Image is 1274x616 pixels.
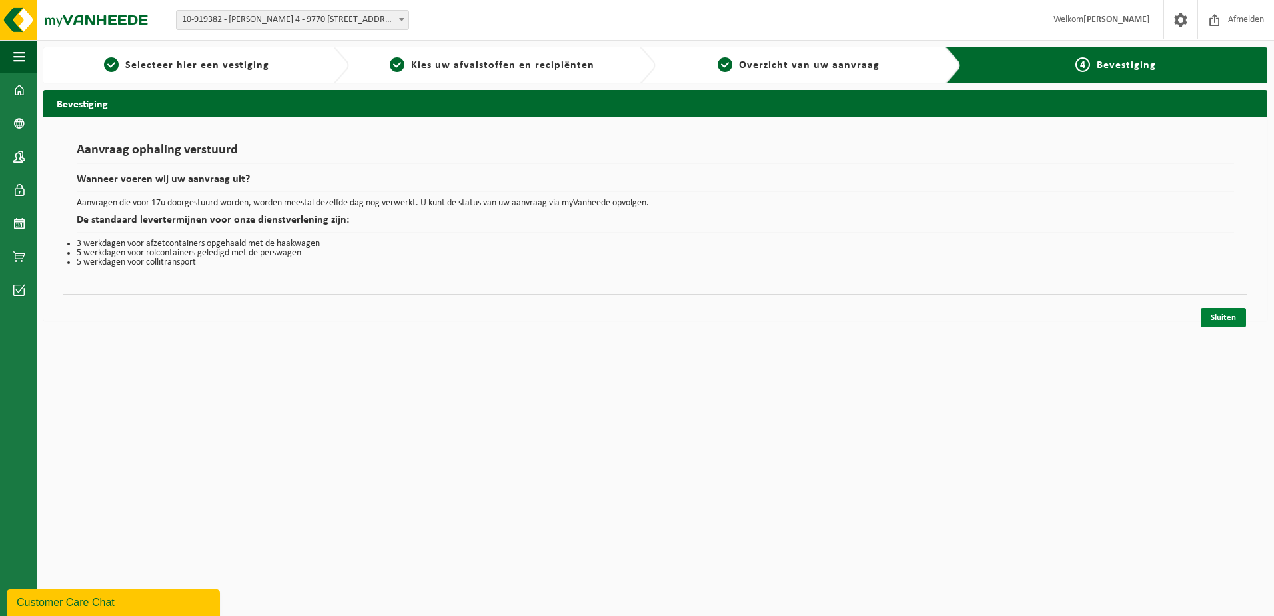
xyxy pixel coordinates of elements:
li: 5 werkdagen voor collitransport [77,258,1234,267]
span: 3 [718,57,732,72]
a: Sluiten [1201,308,1246,327]
span: Selecteer hier een vestiging [125,60,269,71]
h2: De standaard levertermijnen voor onze dienstverlening zijn: [77,215,1234,233]
li: 3 werkdagen voor afzetcontainers opgehaald met de haakwagen [77,239,1234,249]
span: 2 [390,57,404,72]
span: Bevestiging [1097,60,1156,71]
span: Kies uw afvalstoffen en recipiënten [411,60,594,71]
span: 10-919382 - DEMATRA PRYK 4 - 9770 KRUISEM, SOUVERAINESTRAAT 27 [176,10,409,30]
iframe: chat widget [7,587,223,616]
span: 1 [104,57,119,72]
p: Aanvragen die voor 17u doorgestuurd worden, worden meestal dezelfde dag nog verwerkt. U kunt de s... [77,199,1234,208]
a: 2Kies uw afvalstoffen en recipiënten [356,57,628,73]
span: 10-919382 - DEMATRA PRYK 4 - 9770 KRUISEM, SOUVERAINESTRAAT 27 [177,11,408,29]
h1: Aanvraag ophaling verstuurd [77,143,1234,164]
span: Overzicht van uw aanvraag [739,60,880,71]
h2: Bevestiging [43,90,1267,116]
h2: Wanneer voeren wij uw aanvraag uit? [77,174,1234,192]
span: 4 [1075,57,1090,72]
strong: [PERSON_NAME] [1083,15,1150,25]
a: 1Selecteer hier een vestiging [50,57,322,73]
a: 3Overzicht van uw aanvraag [662,57,935,73]
li: 5 werkdagen voor rolcontainers geledigd met de perswagen [77,249,1234,258]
